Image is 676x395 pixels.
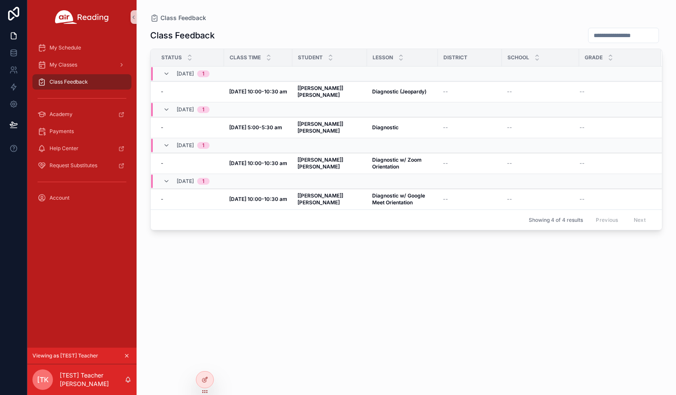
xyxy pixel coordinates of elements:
div: 1 [202,142,204,149]
span: Status [161,54,182,61]
span: -- [443,196,448,203]
a: -- [443,88,497,95]
span: -- [580,196,585,203]
a: Help Center [32,141,131,156]
span: Class Time [230,54,261,61]
span: -- [580,124,585,131]
span: Student [298,54,323,61]
span: -- [507,124,512,131]
span: Showing 4 of 4 results [529,217,583,224]
a: Class Feedback [150,14,206,22]
span: [DATE] [177,178,194,185]
span: -- [507,160,512,167]
a: -- [507,160,574,167]
span: Class Feedback [160,14,206,22]
strong: Diagnostic w/ Zoom Orientation [372,157,423,170]
strong: [[PERSON_NAME]] [PERSON_NAME] [297,157,344,170]
a: -- [507,196,574,203]
strong: [DATE] 10:00-10:30 am [229,196,287,202]
span: Class Feedback [50,78,88,85]
a: -- [443,160,497,167]
strong: Diagnostic [372,124,399,131]
span: [TK [37,375,49,385]
span: [DATE] [177,106,194,113]
strong: Diagnostic w/ Google Meet Orientation [372,192,426,206]
span: -- [580,88,585,95]
a: Academy [32,107,131,122]
a: Diagnostic w/ Zoom Orientation [372,157,433,170]
a: Diagnostic w/ Google Meet Orientation [372,192,433,206]
a: Diagnostic (Jeopardy) [372,88,433,95]
span: - [161,196,163,203]
a: [DATE] 10:00-10:30 am [229,160,287,167]
span: - [161,88,163,95]
span: My Classes [50,61,77,68]
a: [DATE] 10:00-10:30 am [229,196,287,203]
h1: Class Feedback [150,29,215,41]
a: My Classes [32,57,131,73]
span: -- [443,124,448,131]
span: My Schedule [50,44,81,51]
span: [DATE] [177,70,194,77]
a: My Schedule [32,40,131,55]
a: [DATE] 5:00-5:30 am [229,124,287,131]
a: - [161,124,219,131]
span: -- [507,196,512,203]
span: Account [50,195,70,201]
a: [[PERSON_NAME]] [PERSON_NAME] [297,192,362,206]
a: Request Substitutes [32,158,131,173]
span: Lesson [373,54,393,61]
span: -- [507,88,512,95]
span: Request Substitutes [50,162,97,169]
div: scrollable content [27,34,137,217]
span: Payments [50,128,74,135]
a: -- [507,124,574,131]
span: Academy [50,111,73,118]
a: -- [580,160,651,167]
a: -- [443,124,497,131]
div: 1 [202,70,204,77]
strong: [[PERSON_NAME]] [PERSON_NAME] [297,192,344,206]
strong: Diagnostic (Jeopardy) [372,88,426,95]
span: School [507,54,529,61]
span: - [161,124,163,131]
span: Help Center [50,145,79,152]
span: - [161,160,163,167]
span: -- [580,160,585,167]
a: [DATE] 10:00-10:30 am [229,88,287,95]
span: -- [443,160,448,167]
strong: [DATE] 10:00-10:30 am [229,160,287,166]
img: App logo [55,10,109,24]
a: Payments [32,124,131,139]
a: -- [580,124,651,131]
strong: [[PERSON_NAME]] [PERSON_NAME] [297,121,344,134]
a: Account [32,190,131,206]
a: - [161,196,219,203]
a: -- [507,88,574,95]
a: -- [580,88,651,95]
a: Class Feedback [32,74,131,90]
span: -- [443,88,448,95]
a: [[PERSON_NAME]] [PERSON_NAME] [297,85,362,99]
a: Diagnostic [372,124,433,131]
span: District [443,54,467,61]
strong: [[PERSON_NAME]] [PERSON_NAME] [297,85,344,98]
strong: [DATE] 5:00-5:30 am [229,124,282,131]
a: -- [443,196,497,203]
span: Viewing as [TEST] Teacher [32,352,98,359]
a: [[PERSON_NAME]] [PERSON_NAME] [297,121,362,134]
a: [[PERSON_NAME]] [PERSON_NAME] [297,157,362,170]
a: - [161,88,219,95]
div: 1 [202,106,204,113]
a: - [161,160,219,167]
span: [DATE] [177,142,194,149]
div: 1 [202,178,204,185]
span: Grade [585,54,603,61]
p: [TEST] Teacher [PERSON_NAME] [60,371,125,388]
a: -- [580,196,651,203]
